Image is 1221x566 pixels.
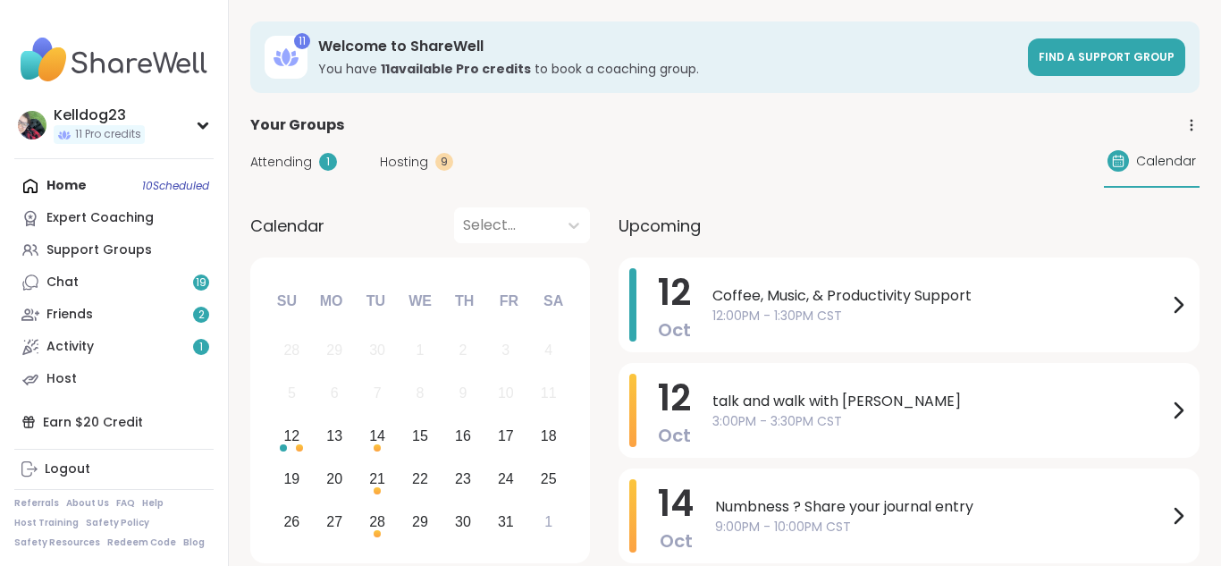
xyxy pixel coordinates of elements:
[412,510,428,534] div: 29
[658,373,691,423] span: 12
[501,338,509,362] div: 3
[658,317,691,342] span: Oct
[142,497,164,510] a: Help
[14,497,59,510] a: Referrals
[529,332,568,370] div: Not available Saturday, October 4th, 2025
[326,467,342,491] div: 20
[381,60,531,78] b: 11 available Pro credit s
[250,214,324,238] span: Calendar
[401,375,440,413] div: Not available Wednesday, October 8th, 2025
[273,375,311,413] div: Not available Sunday, October 5th, 2025
[1136,152,1196,171] span: Calendar
[46,274,79,291] div: Chat
[273,332,311,370] div: Not available Sunday, September 28th, 2025
[529,460,568,498] div: Choose Saturday, October 25th, 2025
[183,536,205,549] a: Blog
[619,214,701,238] span: Upcoming
[444,460,483,498] div: Choose Thursday, October 23rd, 2025
[444,375,483,413] div: Not available Thursday, October 9th, 2025
[107,536,176,549] a: Redeem Code
[417,338,425,362] div: 1
[400,282,440,321] div: We
[316,460,354,498] div: Choose Monday, October 20th, 2025
[498,424,514,448] div: 17
[358,460,397,498] div: Choose Tuesday, October 21st, 2025
[316,503,354,541] div: Choose Monday, October 27th, 2025
[14,363,214,395] a: Host
[374,381,382,405] div: 7
[660,528,693,553] span: Oct
[455,424,471,448] div: 16
[198,308,205,323] span: 2
[534,282,573,321] div: Sa
[369,338,385,362] div: 30
[417,381,425,405] div: 8
[273,503,311,541] div: Choose Sunday, October 26th, 2025
[541,424,557,448] div: 18
[283,467,299,491] div: 19
[14,266,214,299] a: Chat19
[14,299,214,331] a: Friends2
[14,453,214,486] a: Logout
[199,340,203,355] span: 1
[459,338,467,362] div: 2
[283,510,299,534] div: 26
[14,517,79,529] a: Host Training
[250,153,312,172] span: Attending
[486,375,525,413] div: Not available Friday, October 10th, 2025
[54,106,145,125] div: Kelldog23
[444,332,483,370] div: Not available Thursday, October 2nd, 2025
[311,282,350,321] div: Mo
[318,37,1017,56] h3: Welcome to ShareWell
[544,338,552,362] div: 4
[369,424,385,448] div: 14
[369,467,385,491] div: 21
[270,329,569,543] div: month 2025-10
[529,375,568,413] div: Not available Saturday, October 11th, 2025
[66,497,109,510] a: About Us
[294,33,310,49] div: 11
[267,282,307,321] div: Su
[250,114,344,136] span: Your Groups
[712,412,1167,431] span: 3:00PM - 3:30PM CST
[541,467,557,491] div: 25
[14,331,214,363] a: Activity1
[46,306,93,324] div: Friends
[86,517,149,529] a: Safety Policy
[273,460,311,498] div: Choose Sunday, October 19th, 2025
[316,375,354,413] div: Not available Monday, October 6th, 2025
[486,418,525,456] div: Choose Friday, October 17th, 2025
[45,460,90,478] div: Logout
[412,424,428,448] div: 15
[14,536,100,549] a: Safety Resources
[46,241,152,259] div: Support Groups
[455,510,471,534] div: 30
[401,332,440,370] div: Not available Wednesday, October 1st, 2025
[715,518,1167,536] span: 9:00PM - 10:00PM CST
[326,338,342,362] div: 29
[444,418,483,456] div: Choose Thursday, October 16th, 2025
[658,478,694,528] span: 14
[435,153,453,171] div: 9
[401,418,440,456] div: Choose Wednesday, October 15th, 2025
[489,282,528,321] div: Fr
[326,424,342,448] div: 13
[358,375,397,413] div: Not available Tuesday, October 7th, 2025
[486,332,525,370] div: Not available Friday, October 3rd, 2025
[283,424,299,448] div: 12
[380,153,428,172] span: Hosting
[455,467,471,491] div: 23
[358,332,397,370] div: Not available Tuesday, September 30th, 2025
[288,381,296,405] div: 5
[356,282,395,321] div: Tu
[444,503,483,541] div: Choose Thursday, October 30th, 2025
[46,338,94,356] div: Activity
[486,460,525,498] div: Choose Friday, October 24th, 2025
[14,202,214,234] a: Expert Coaching
[358,503,397,541] div: Choose Tuesday, October 28th, 2025
[459,381,467,405] div: 9
[401,460,440,498] div: Choose Wednesday, October 22nd, 2025
[316,418,354,456] div: Choose Monday, October 13th, 2025
[712,391,1167,412] span: talk and walk with [PERSON_NAME]
[544,510,552,534] div: 1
